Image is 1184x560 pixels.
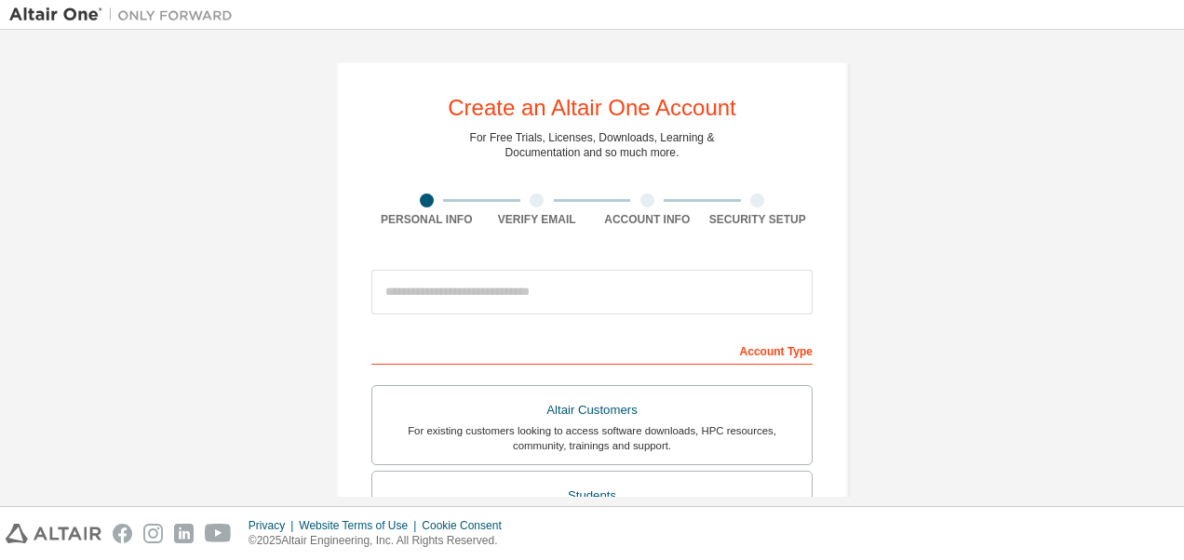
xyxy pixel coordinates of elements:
div: Account Type [371,335,813,365]
div: Website Terms of Use [299,518,422,533]
div: For Free Trials, Licenses, Downloads, Learning & Documentation and so much more. [470,130,715,160]
div: Cookie Consent [422,518,512,533]
div: Privacy [249,518,299,533]
img: instagram.svg [143,524,163,543]
img: altair_logo.svg [6,524,101,543]
div: Verify Email [482,212,593,227]
div: Personal Info [371,212,482,227]
div: Security Setup [703,212,814,227]
img: linkedin.svg [174,524,194,543]
p: © 2025 Altair Engineering, Inc. All Rights Reserved. [249,533,513,549]
div: Account Info [592,212,703,227]
img: youtube.svg [205,524,232,543]
img: facebook.svg [113,524,132,543]
img: Altair One [9,6,242,24]
div: Students [383,483,801,509]
div: Create an Altair One Account [448,97,736,119]
div: Altair Customers [383,397,801,423]
div: For existing customers looking to access software downloads, HPC resources, community, trainings ... [383,423,801,453]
